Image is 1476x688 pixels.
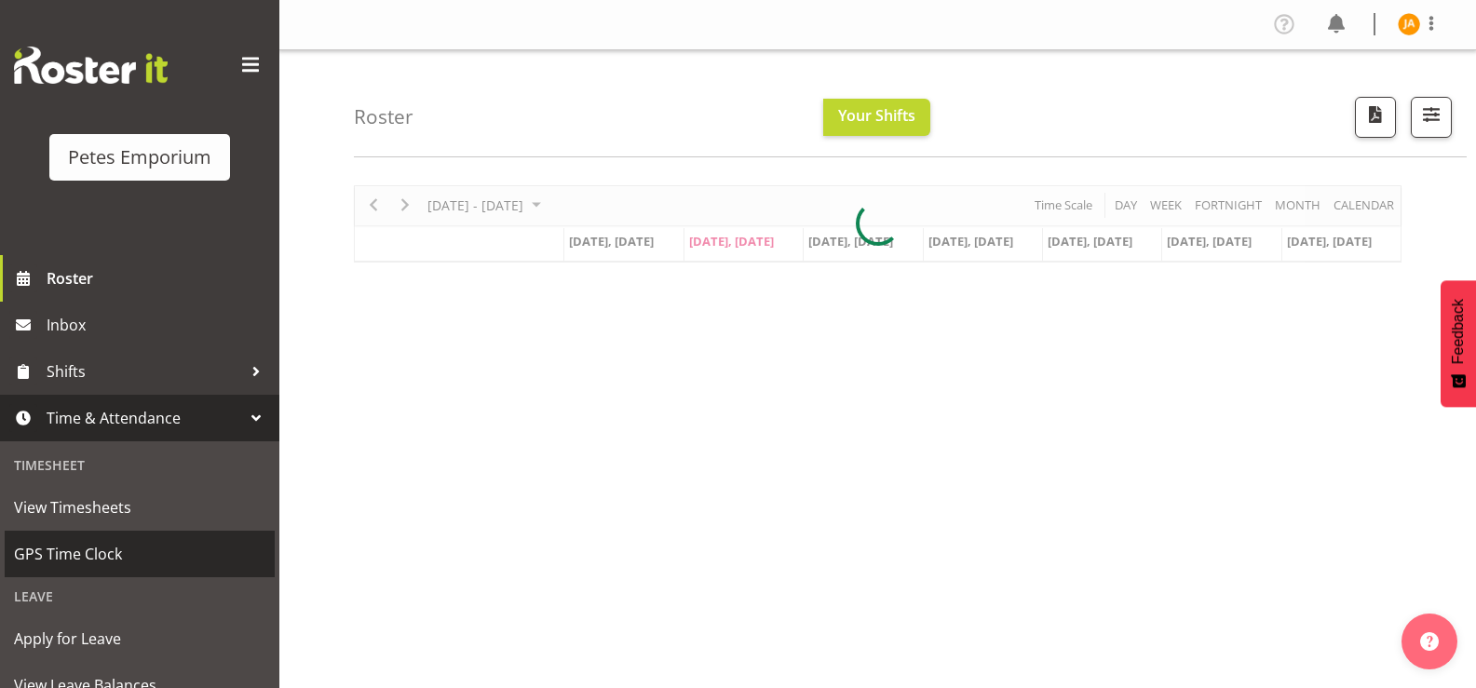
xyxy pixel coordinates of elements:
[823,99,930,136] button: Your Shifts
[838,105,915,126] span: Your Shifts
[5,446,275,484] div: Timesheet
[1420,632,1439,651] img: help-xxl-2.png
[5,531,275,577] a: GPS Time Clock
[47,357,242,385] span: Shifts
[14,493,265,521] span: View Timesheets
[5,484,275,531] a: View Timesheets
[47,404,242,432] span: Time & Attendance
[1411,97,1452,138] button: Filter Shifts
[1441,280,1476,407] button: Feedback - Show survey
[68,143,211,171] div: Petes Emporium
[5,577,275,615] div: Leave
[1450,299,1467,364] span: Feedback
[14,625,265,653] span: Apply for Leave
[1355,97,1396,138] button: Download a PDF of the roster according to the set date range.
[14,47,168,84] img: Rosterit website logo
[1398,13,1420,35] img: jeseryl-armstrong10788.jpg
[5,615,275,662] a: Apply for Leave
[47,264,270,292] span: Roster
[354,106,413,128] h4: Roster
[14,540,265,568] span: GPS Time Clock
[47,311,270,339] span: Inbox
